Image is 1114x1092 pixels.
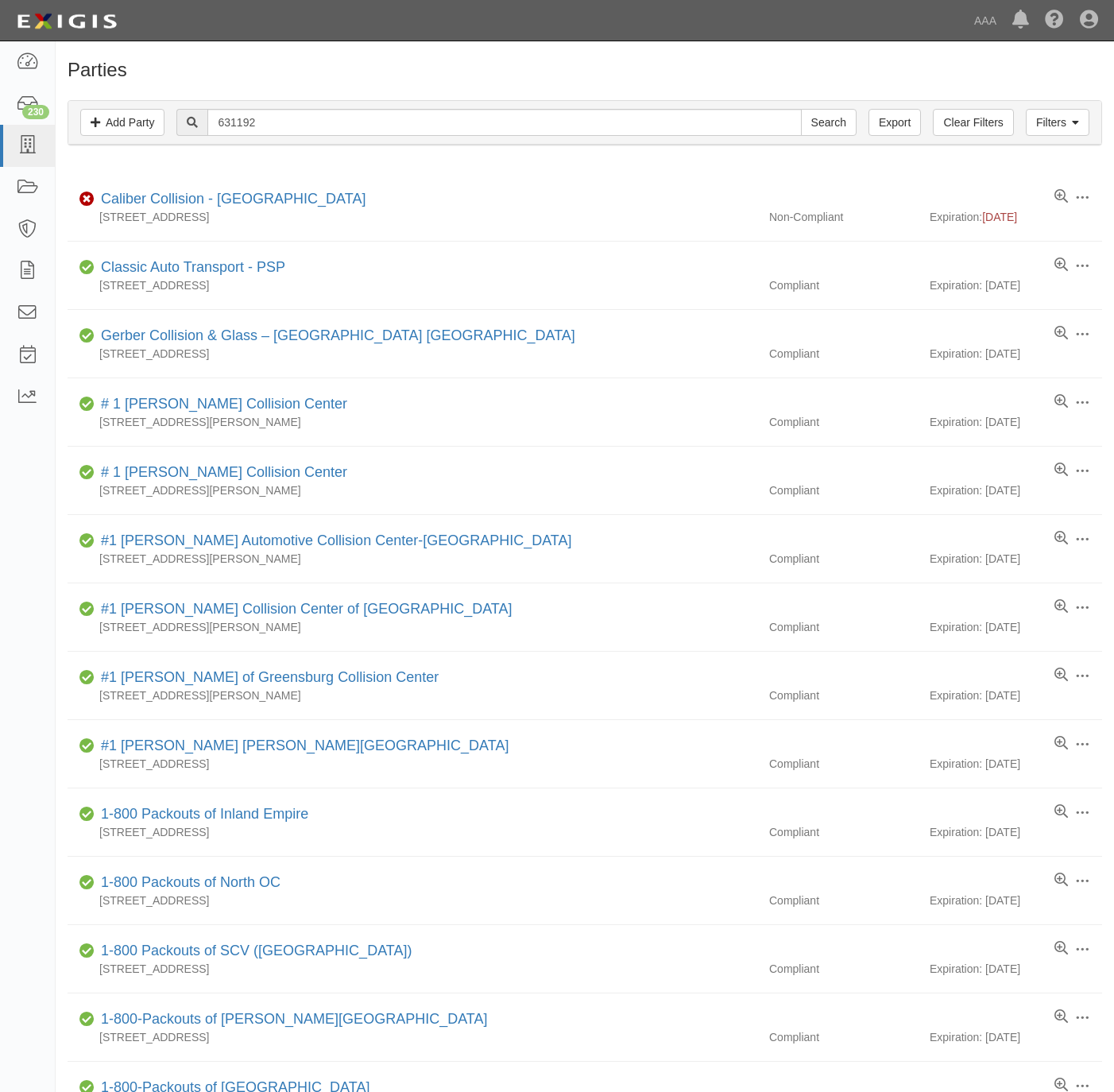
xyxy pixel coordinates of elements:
[68,209,757,225] div: [STREET_ADDRESS]
[930,551,1102,567] div: Expiration: [DATE]
[930,893,1102,908] div: Expiration: [DATE]
[68,414,757,430] div: [STREET_ADDRESS][PERSON_NAME]
[757,961,930,977] div: Compliant
[68,893,757,908] div: [STREET_ADDRESS]
[101,738,509,753] a: #1 [PERSON_NAME] [PERSON_NAME][GEOGRAPHIC_DATA]
[79,877,95,889] i: Compliant
[95,668,439,688] div: #1 Cochran of Greensburg Collision Center
[930,346,1102,362] div: Expiration: [DATE]
[1054,941,1068,957] a: View results summary
[68,619,757,635] div: [STREET_ADDRESS][PERSON_NAME]
[68,277,757,293] div: [STREET_ADDRESS]
[930,1029,1102,1045] div: Expiration: [DATE]
[79,672,95,683] i: Compliant
[101,1011,487,1027] a: 1-800-Packouts of [PERSON_NAME][GEOGRAPHIC_DATA]
[79,741,95,752] i: Compliant
[95,394,347,415] div: # 1 Cochran Collision Center
[79,194,95,205] i: Non-Compliant
[757,551,930,567] div: Compliant
[79,604,95,615] i: Compliant
[757,414,930,430] div: Compliant
[22,105,49,119] div: 230
[1054,326,1068,342] a: View results summary
[95,941,412,962] div: 1-800 Packouts of SCV (Santa Clarita Valley)
[95,736,509,757] div: #1 Cochran Robinson Township
[757,277,930,293] div: Compliant
[68,824,757,840] div: [STREET_ADDRESS]
[79,331,95,342] i: Compliant
[757,687,930,703] div: Compliant
[1054,258,1068,273] a: View results summary
[207,109,801,136] input: Search
[930,277,1102,293] div: Expiration: [DATE]
[95,258,285,278] div: Classic Auto Transport - PSP
[930,619,1102,635] div: Expiration: [DATE]
[79,536,95,547] i: Compliant
[101,943,412,958] a: 1-800 Packouts of SCV ([GEOGRAPHIC_DATA])
[95,873,280,893] div: 1-800 Packouts of North OC
[95,804,308,825] div: 1-800 Packouts of Inland Empire
[1054,804,1068,820] a: View results summary
[930,482,1102,498] div: Expiration: [DATE]
[95,189,366,210] div: Caliber Collision - Gainesville
[68,961,757,977] div: [STREET_ADDRESS]
[1026,109,1089,136] a: Filters
[68,687,757,703] div: [STREET_ADDRESS][PERSON_NAME]
[757,482,930,498] div: Compliant
[95,463,347,483] div: # 1 Cochran Collision Center
[68,60,1102,80] h1: Parties
[79,809,95,820] i: Compliant
[982,211,1017,223] span: [DATE]
[933,109,1013,136] a: Clear Filters
[95,599,513,620] div: #1 Cochran Collision Center of Greensburg
[757,346,930,362] div: Compliant
[68,551,757,567] div: [STREET_ADDRESS][PERSON_NAME]
[930,961,1102,977] div: Expiration: [DATE]
[101,806,308,822] a: 1-800 Packouts of Inland Empire
[95,531,572,552] div: #1 Cochran Automotive Collision Center-Monroeville
[757,824,930,840] div: Compliant
[868,109,921,136] a: Export
[79,467,95,478] i: Compliant
[68,756,757,772] div: [STREET_ADDRESS]
[101,191,366,207] a: Caliber Collision - [GEOGRAPHIC_DATA]
[1054,873,1068,889] a: View results summary
[68,346,757,362] div: [STREET_ADDRESS]
[757,619,930,635] div: Compliant
[930,756,1102,772] div: Expiration: [DATE]
[68,1029,757,1045] div: [STREET_ADDRESS]
[930,414,1102,430] div: Expiration: [DATE]
[101,601,513,617] a: #1 [PERSON_NAME] Collision Center of [GEOGRAPHIC_DATA]
[101,259,285,275] a: Classic Auto Transport - PSP
[966,5,1004,37] a: AAA
[930,209,1102,225] div: Expiration:
[1054,531,1068,547] a: View results summary
[95,326,575,347] div: Gerber Collision & Glass – Houston Brighton
[1054,189,1068,205] a: View results summary
[101,464,347,480] a: # 1 [PERSON_NAME] Collision Center
[1054,736,1068,752] a: View results summary
[80,109,164,136] a: Add Party
[801,109,857,136] input: Search
[101,874,280,890] a: 1-800 Packouts of North OC
[101,532,572,548] a: #1 [PERSON_NAME] Automotive Collision Center-[GEOGRAPHIC_DATA]
[68,482,757,498] div: [STREET_ADDRESS][PERSON_NAME]
[757,1029,930,1045] div: Compliant
[79,1014,95,1025] i: Compliant
[95,1009,487,1030] div: 1-800-Packouts of Beverly Hills
[757,756,930,772] div: Compliant
[1045,11,1064,30] i: Help Center - Complianz
[79,399,95,410] i: Compliant
[101,396,347,412] a: # 1 [PERSON_NAME] Collision Center
[1054,1009,1068,1025] a: View results summary
[1054,599,1068,615] a: View results summary
[1054,463,1068,478] a: View results summary
[101,327,575,343] a: Gerber Collision & Glass – [GEOGRAPHIC_DATA] [GEOGRAPHIC_DATA]
[1054,394,1068,410] a: View results summary
[930,687,1102,703] div: Expiration: [DATE]
[101,669,439,685] a: #1 [PERSON_NAME] of Greensburg Collision Center
[757,209,930,225] div: Non-Compliant
[12,7,122,36] img: logo-5460c22ac91f19d4615b14bd174203de0afe785f0fc80cf4dbbc73dc1793850b.png
[930,824,1102,840] div: Expiration: [DATE]
[79,262,95,273] i: Compliant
